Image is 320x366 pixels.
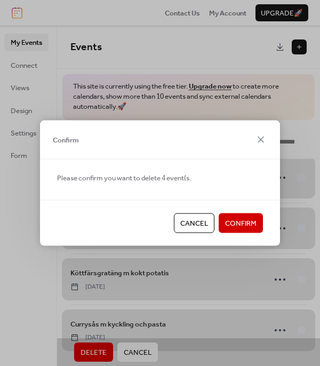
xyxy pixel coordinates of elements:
span: Please confirm you want to delete 4 event(s. [57,173,191,184]
span: Cancel [180,218,208,229]
button: Cancel [174,213,214,233]
span: Confirm [53,134,79,145]
span: Confirm [225,218,257,229]
button: Confirm [219,213,263,233]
